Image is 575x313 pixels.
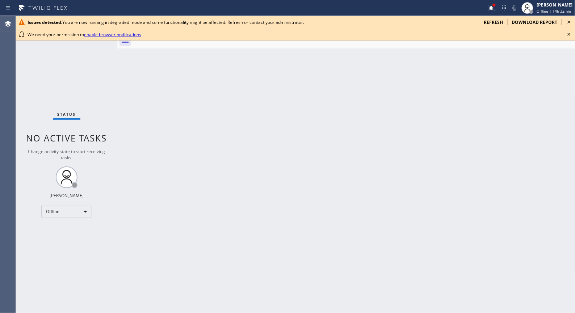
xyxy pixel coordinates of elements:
div: Offline [41,206,92,217]
span: Status [58,112,76,117]
span: No active tasks [26,132,107,144]
a: enable browser notifications [84,31,141,38]
div: You are now running in degraded mode and some functionality might be affected. Refresh or contact... [28,19,478,25]
span: Offline | 14h 32min [537,9,571,14]
span: Change activity state to start receiving tasks. [28,148,105,161]
div: [PERSON_NAME] [537,2,573,8]
span: refresh [484,19,503,25]
button: Mute [509,3,520,13]
span: We need your permission to [28,31,141,38]
b: Issues detected. [28,19,62,25]
span: download report [512,19,558,25]
div: [PERSON_NAME] [50,193,84,199]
